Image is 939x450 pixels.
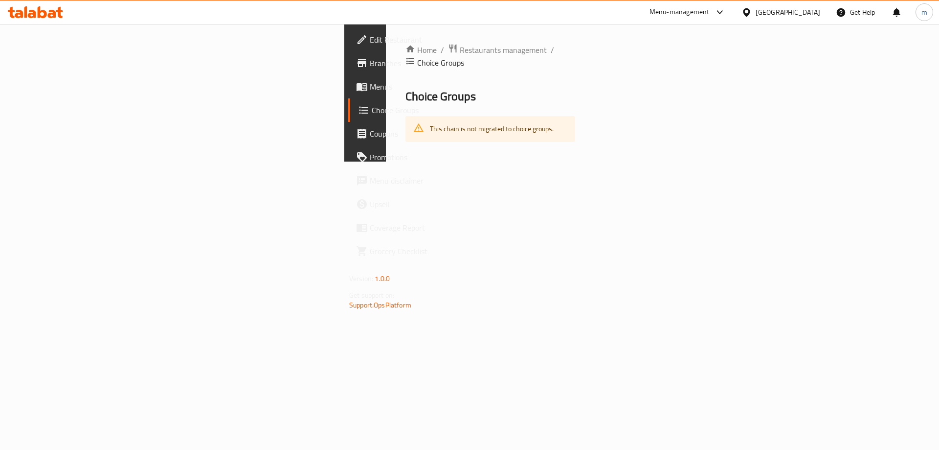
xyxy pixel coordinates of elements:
a: Grocery Checklist [348,239,501,263]
span: Coverage Report [370,222,493,234]
span: Get support on: [349,289,394,302]
a: Support.OpsPlatform [349,299,411,311]
a: Branches [348,51,501,75]
span: Menu disclaimer [370,175,493,187]
span: m [921,7,927,18]
a: Menus [348,75,501,98]
span: Coupons [370,128,493,140]
span: Upsell [370,198,493,210]
span: Version: [349,272,373,285]
a: Coverage Report [348,216,501,239]
a: Promotions [348,145,501,169]
a: Coupons [348,122,501,145]
span: Branches [370,57,493,69]
span: Restaurants management [460,44,547,56]
span: Menus [370,81,493,93]
span: Grocery Checklist [370,245,493,257]
div: [GEOGRAPHIC_DATA] [756,7,820,18]
a: Menu disclaimer [348,169,501,192]
span: 1.0.0 [375,272,390,285]
a: Choice Groups [348,98,501,122]
span: Edit Restaurant [370,34,493,46]
span: Promotions [370,151,493,163]
li: / [551,44,554,56]
a: Upsell [348,192,501,216]
a: Edit Restaurant [348,28,501,51]
span: Choice Groups [372,104,493,116]
div: Menu-management [649,6,710,18]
